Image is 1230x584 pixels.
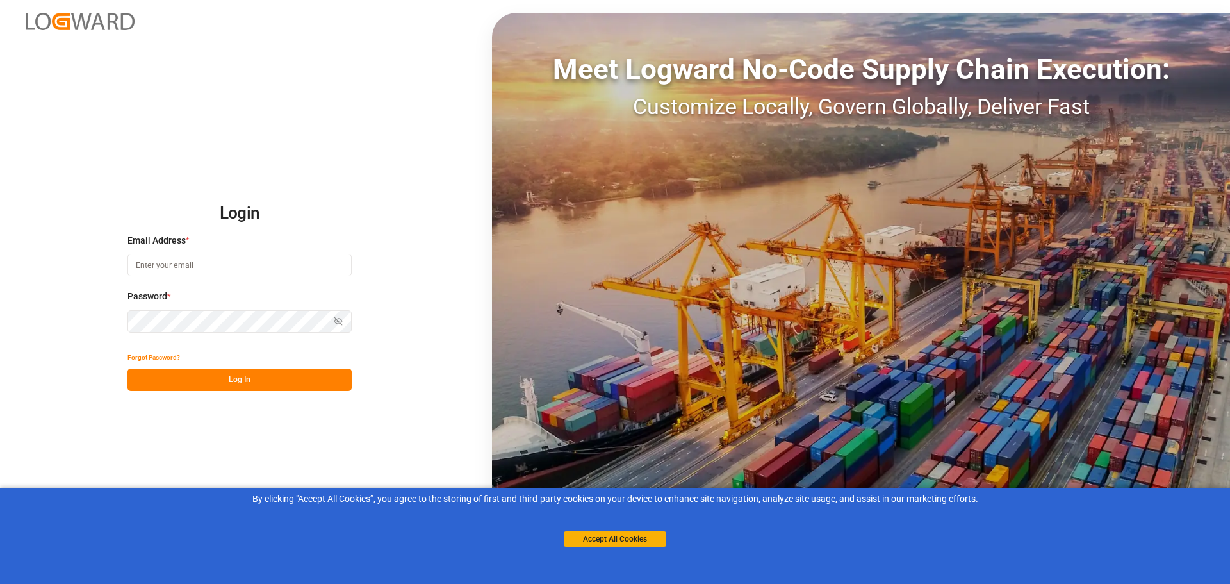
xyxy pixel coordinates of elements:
div: By clicking "Accept All Cookies”, you agree to the storing of first and third-party cookies on yo... [9,492,1221,506]
input: Enter your email [127,254,352,276]
button: Accept All Cookies [564,531,666,547]
div: Meet Logward No-Code Supply Chain Execution: [492,48,1230,90]
span: Email Address [127,234,186,247]
img: Logward_new_orange.png [26,13,135,30]
div: Customize Locally, Govern Globally, Deliver Fast [492,90,1230,123]
h2: Login [127,193,352,234]
span: Password [127,290,167,303]
button: Log In [127,369,352,391]
button: Forgot Password? [127,346,180,369]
